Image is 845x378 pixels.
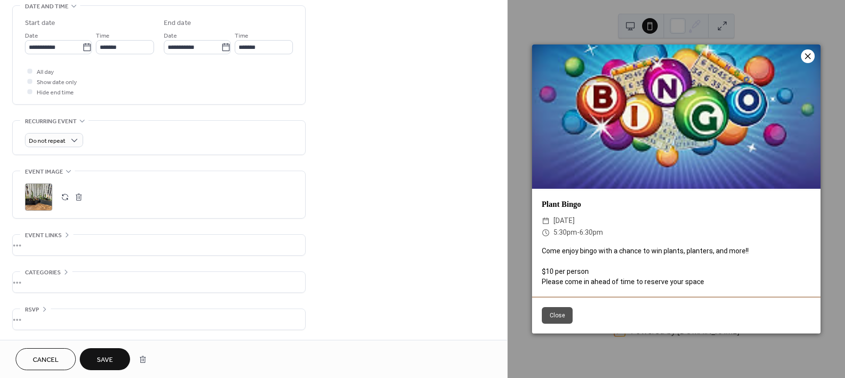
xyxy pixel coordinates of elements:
span: RSVP [25,305,39,315]
span: Show date only [37,77,77,88]
span: Do not repeat [29,135,66,147]
span: 6:30pm [579,228,603,236]
div: Come enjoy bingo with a chance to win plants, planters, and more!! $10 per person Please come in ... [532,246,821,287]
div: ••• [13,309,305,330]
span: 5:30pm [554,228,577,236]
div: ••• [13,235,305,255]
span: Event image [25,167,63,177]
span: Hide end time [37,88,74,98]
span: Recurring event [25,116,77,127]
span: Time [96,31,110,41]
button: Save [80,348,130,370]
span: Categories [25,267,61,278]
span: Date and time [25,1,68,12]
span: Time [235,31,248,41]
span: Date [25,31,38,41]
span: Save [97,355,113,365]
span: [DATE] [554,215,575,227]
span: Event links [25,230,62,241]
div: Start date [25,18,55,28]
span: All day [37,67,54,77]
div: ••• [13,272,305,292]
button: Close [542,307,573,324]
div: Plant Bingo [532,199,821,210]
button: Cancel [16,348,76,370]
div: ​ [542,227,550,239]
div: ; [25,183,52,211]
span: Cancel [33,355,59,365]
div: End date [164,18,191,28]
div: ​ [542,215,550,227]
span: Date [164,31,177,41]
span: - [577,228,579,236]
